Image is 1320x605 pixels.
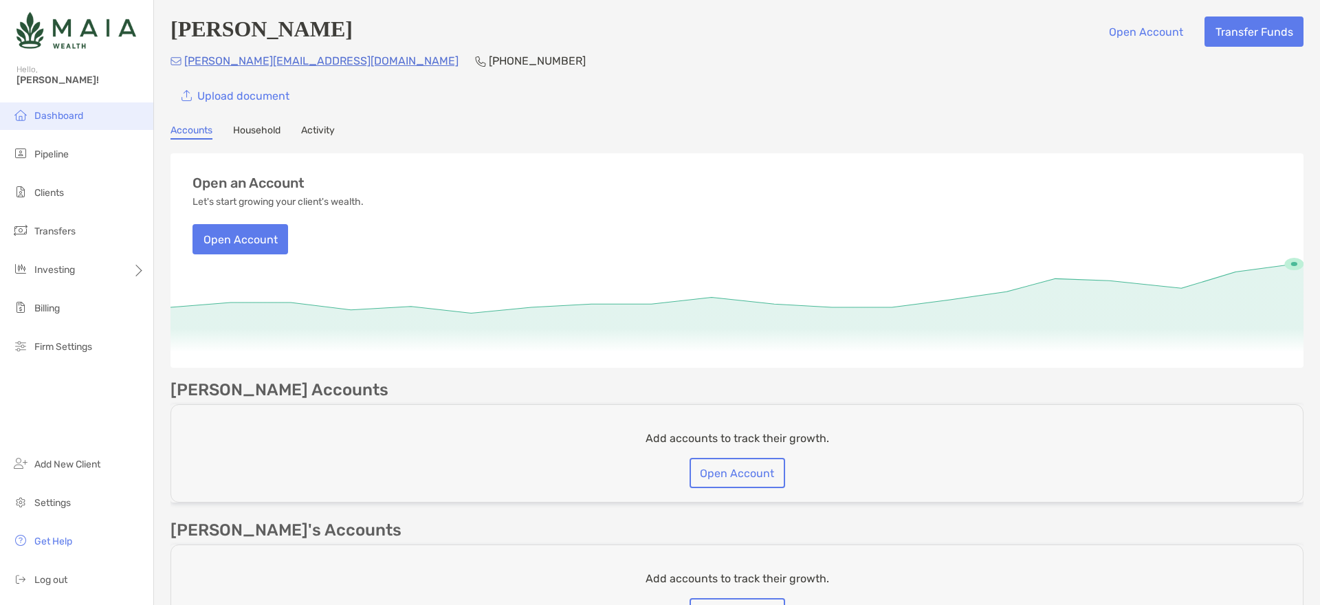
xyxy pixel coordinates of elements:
img: billing icon [12,299,29,316]
span: Settings [34,497,71,509]
a: Household [233,124,280,140]
img: Phone Icon [475,56,486,67]
h3: Open an Account [192,175,305,191]
p: Add accounts to track their growth. [646,430,829,447]
img: Zoe Logo [16,5,136,55]
span: Billing [34,302,60,314]
img: firm-settings icon [12,338,29,354]
span: Get Help [34,536,72,547]
img: add_new_client icon [12,455,29,472]
img: get-help icon [12,532,29,549]
span: Investing [34,264,75,276]
span: Log out [34,574,67,586]
img: investing icon [12,261,29,277]
img: logout icon [12,571,29,587]
span: Firm Settings [34,341,92,353]
p: Add accounts to track their growth. [646,570,829,587]
p: Let's start growing your client's wealth. [192,197,364,208]
button: Transfer Funds [1204,16,1303,47]
span: Clients [34,187,64,199]
p: [PERSON_NAME] Accounts [170,382,388,399]
button: Open Account [690,458,785,488]
span: Transfers [34,225,76,237]
button: Open Account [192,224,288,254]
a: Upload document [170,80,300,111]
a: Accounts [170,124,212,140]
img: Email Icon [170,57,181,65]
p: [PERSON_NAME][EMAIL_ADDRESS][DOMAIN_NAME] [184,52,459,69]
img: clients icon [12,184,29,200]
h4: [PERSON_NAME] [170,16,353,47]
img: pipeline icon [12,145,29,162]
a: Activity [301,124,335,140]
img: dashboard icon [12,107,29,123]
img: transfers icon [12,222,29,239]
p: [PERSON_NAME]'s Accounts [170,522,401,539]
button: Open Account [1098,16,1193,47]
span: [PERSON_NAME]! [16,74,145,86]
p: [PHONE_NUMBER] [489,52,586,69]
img: settings icon [12,494,29,510]
img: button icon [181,90,192,102]
span: Pipeline [34,148,69,160]
span: Add New Client [34,459,100,470]
span: Dashboard [34,110,83,122]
